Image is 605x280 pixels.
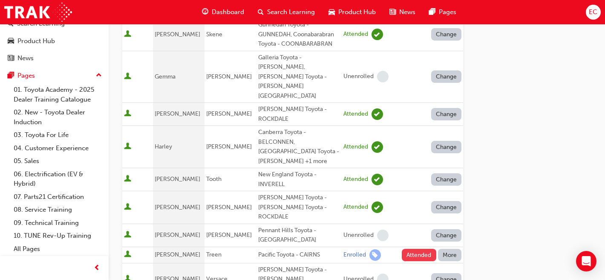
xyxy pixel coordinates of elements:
[4,3,72,22] img: Trak
[8,38,14,45] span: car-icon
[212,7,244,17] span: Dashboard
[10,142,105,155] a: 04. Customer Experience
[124,203,131,212] span: User is active
[343,30,368,38] div: Attended
[258,226,340,245] div: Pennant Hills Toyota - [GEOGRAPHIC_DATA]
[258,128,340,166] div: Canberra Toyota - BELCONNEN, [GEOGRAPHIC_DATA] Toyota - [PERSON_NAME] +1 more
[17,36,55,46] div: Product Hub
[3,68,105,84] button: Pages
[431,141,462,153] button: Change
[399,7,415,17] span: News
[124,73,131,81] span: User is active
[422,3,463,21] a: pages-iconPages
[438,249,462,261] button: More
[96,70,102,81] span: up-icon
[10,242,105,256] a: All Pages
[431,70,462,83] button: Change
[17,53,34,63] div: News
[206,73,252,80] span: [PERSON_NAME]
[10,203,105,216] a: 08. Service Training
[431,28,462,41] button: Change
[195,3,251,21] a: guage-iconDashboard
[343,143,368,151] div: Attended
[328,7,335,17] span: car-icon
[3,50,105,66] a: News
[124,175,131,184] span: User is active
[343,175,368,184] div: Attended
[206,175,222,183] span: Tooth
[10,168,105,190] a: 06. Electrification (EV & Hybrid)
[369,249,381,261] span: learningRecordVerb_ENROLL-icon
[155,204,200,211] span: [PERSON_NAME]
[155,231,200,239] span: [PERSON_NAME]
[8,72,14,80] span: pages-icon
[155,110,200,117] span: [PERSON_NAME]
[343,231,374,239] div: Unenrolled
[431,173,462,186] button: Change
[251,3,322,21] a: search-iconSearch Learning
[155,73,176,80] span: Gemma
[439,7,456,17] span: Pages
[431,108,462,120] button: Change
[94,263,100,274] span: prev-icon
[402,249,436,261] button: Attended
[202,7,208,17] span: guage-icon
[206,204,252,211] span: [PERSON_NAME]
[10,229,105,242] a: 10. TUNE Rev-Up Training
[372,201,383,213] span: learningRecordVerb_ATTEND-icon
[258,250,340,260] div: Pacific Toyota - CAIRNS
[258,170,340,189] div: New England Toyota - INVERELL
[8,55,14,62] span: news-icon
[124,251,131,259] span: User is active
[3,33,105,49] a: Product Hub
[377,71,389,82] span: learningRecordVerb_NONE-icon
[258,193,340,222] div: [PERSON_NAME] Toyota - [PERSON_NAME] Toyota - ROCKDALE
[383,3,422,21] a: news-iconNews
[372,141,383,153] span: learningRecordVerb_ATTEND-icon
[155,251,200,258] span: [PERSON_NAME]
[343,110,368,118] div: Attended
[258,105,340,124] div: [PERSON_NAME] Toyota - ROCKDALE
[17,71,35,81] div: Pages
[206,231,252,239] span: [PERSON_NAME]
[372,29,383,40] span: learningRecordVerb_ATTEND-icon
[258,53,340,101] div: Galleria Toyota - [PERSON_NAME], [PERSON_NAME] Toyota - [PERSON_NAME][GEOGRAPHIC_DATA]
[343,203,368,211] div: Attended
[10,190,105,204] a: 07. Parts21 Certification
[343,251,366,259] div: Enrolled
[206,31,222,38] span: Skene
[155,143,172,150] span: Harley
[589,7,597,17] span: EC
[431,201,462,213] button: Change
[10,83,105,106] a: 01. Toyota Academy - 2025 Dealer Training Catalogue
[431,229,462,242] button: Change
[155,31,200,38] span: [PERSON_NAME]
[124,231,131,239] span: User is active
[10,128,105,142] a: 03. Toyota For Life
[576,251,596,271] div: Open Intercom Messenger
[377,230,389,241] span: learningRecordVerb_NONE-icon
[586,5,601,20] button: EC
[10,216,105,230] a: 09. Technical Training
[258,20,340,49] div: Gunnedah Toyota - GUNNEDAH, Coonabarabran Toyota - COONABARABRAN
[389,7,396,17] span: news-icon
[429,7,435,17] span: pages-icon
[206,143,252,150] span: [PERSON_NAME]
[10,155,105,168] a: 05. Sales
[10,106,105,128] a: 02. New - Toyota Dealer Induction
[124,30,131,39] span: User is active
[322,3,383,21] a: car-iconProduct Hub
[206,251,222,258] span: Treen
[338,7,376,17] span: Product Hub
[343,73,374,81] div: Unenrolled
[267,7,315,17] span: Search Learning
[372,174,383,185] span: learningRecordVerb_ATTEND-icon
[206,110,252,117] span: [PERSON_NAME]
[372,108,383,120] span: learningRecordVerb_ATTEND-icon
[124,143,131,151] span: User is active
[155,175,200,183] span: [PERSON_NAME]
[258,7,264,17] span: search-icon
[124,110,131,118] span: User is active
